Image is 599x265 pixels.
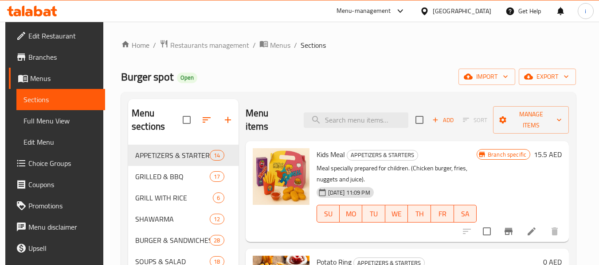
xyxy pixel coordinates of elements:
a: Edit menu item [526,226,537,237]
div: items [210,235,224,246]
span: SHAWARMA [135,214,210,224]
span: Kids Meal [317,148,345,161]
button: WE [385,205,408,223]
button: TH [408,205,431,223]
span: SU [321,207,336,220]
span: 28 [210,236,223,245]
span: GRILL WITH RICE [135,192,213,203]
div: BURGER & SANDWICHES28 [128,230,239,251]
span: TU [366,207,382,220]
span: Coupons [28,179,98,190]
span: WE [389,207,405,220]
nav: breadcrumb [121,39,576,51]
a: Edit Menu [16,131,106,153]
span: Select section first [457,113,493,127]
span: Upsell [28,243,98,253]
li: / [253,40,256,50]
a: Menu disclaimer [9,216,106,238]
span: Menu disclaimer [28,222,98,232]
span: Add item [429,113,457,127]
span: Promotions [28,200,98,211]
span: i [585,6,586,16]
div: APPETIZERS & STARTERS14 [128,145,239,166]
span: [DATE] 11:09 PM [325,188,374,197]
button: delete [544,221,565,242]
div: GRILLED & BBQ17 [128,166,239,187]
h2: Menu sections [132,107,183,133]
a: Home [121,40,149,50]
button: Manage items [493,106,569,134]
a: Choice Groups [9,153,106,174]
div: items [213,192,224,203]
span: Sections [301,40,326,50]
span: 6 [213,194,223,202]
li: / [153,40,156,50]
a: Menus [259,39,290,51]
span: 17 [210,173,223,181]
div: items [210,150,224,161]
span: Restaurants management [170,40,249,50]
input: search [304,112,408,128]
div: [GEOGRAPHIC_DATA] [433,6,491,16]
span: Branch specific [484,150,530,159]
a: Promotions [9,195,106,216]
span: SA [458,207,474,220]
a: Upsell [9,238,106,259]
div: Open [177,73,197,83]
a: Menus [9,68,106,89]
a: Branches [9,46,106,68]
button: export [519,69,576,85]
button: TU [362,205,385,223]
span: Choice Groups [28,158,98,169]
a: Restaurants management [160,39,249,51]
h6: 15.5 AED [534,148,562,161]
div: Menu-management [337,6,391,16]
div: items [210,214,224,224]
span: FR [435,207,450,220]
h2: Menu items [246,107,293,133]
span: Sections [23,94,98,105]
span: export [526,71,569,82]
span: 12 [210,215,223,223]
button: import [458,69,515,85]
div: SHAWARMA12 [128,208,239,230]
a: Edit Restaurant [9,25,106,46]
div: APPETIZERS & STARTERS [347,150,418,161]
span: Add [431,115,455,125]
button: SA [454,205,477,223]
span: Select section [410,111,429,129]
span: Select to update [478,222,496,241]
a: Full Menu View [16,110,106,131]
span: TH [411,207,427,220]
span: Open [177,74,197,81]
span: Branches [28,52,98,62]
li: / [294,40,297,50]
span: MO [343,207,359,220]
span: APPETIZERS & STARTERS [347,150,418,160]
a: Sections [16,89,106,110]
span: 14 [210,151,223,160]
span: GRILLED & BBQ [135,171,210,182]
button: Branch-specific-item [498,221,519,242]
button: MO [340,205,363,223]
span: APPETIZERS & STARTERS [135,150,210,161]
span: BURGER & SANDWICHES [135,235,210,246]
span: Burger spot [121,67,173,87]
button: SU [317,205,340,223]
span: Sort sections [196,109,217,131]
div: GRILL WITH RICE6 [128,187,239,208]
span: Edit Restaurant [28,31,98,41]
span: Select all sections [177,111,196,129]
span: import [466,71,508,82]
div: items [210,171,224,182]
img: Kids Meal [253,148,309,205]
span: Menus [270,40,290,50]
button: Add section [217,109,239,131]
button: FR [431,205,454,223]
span: Menus [30,73,98,84]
